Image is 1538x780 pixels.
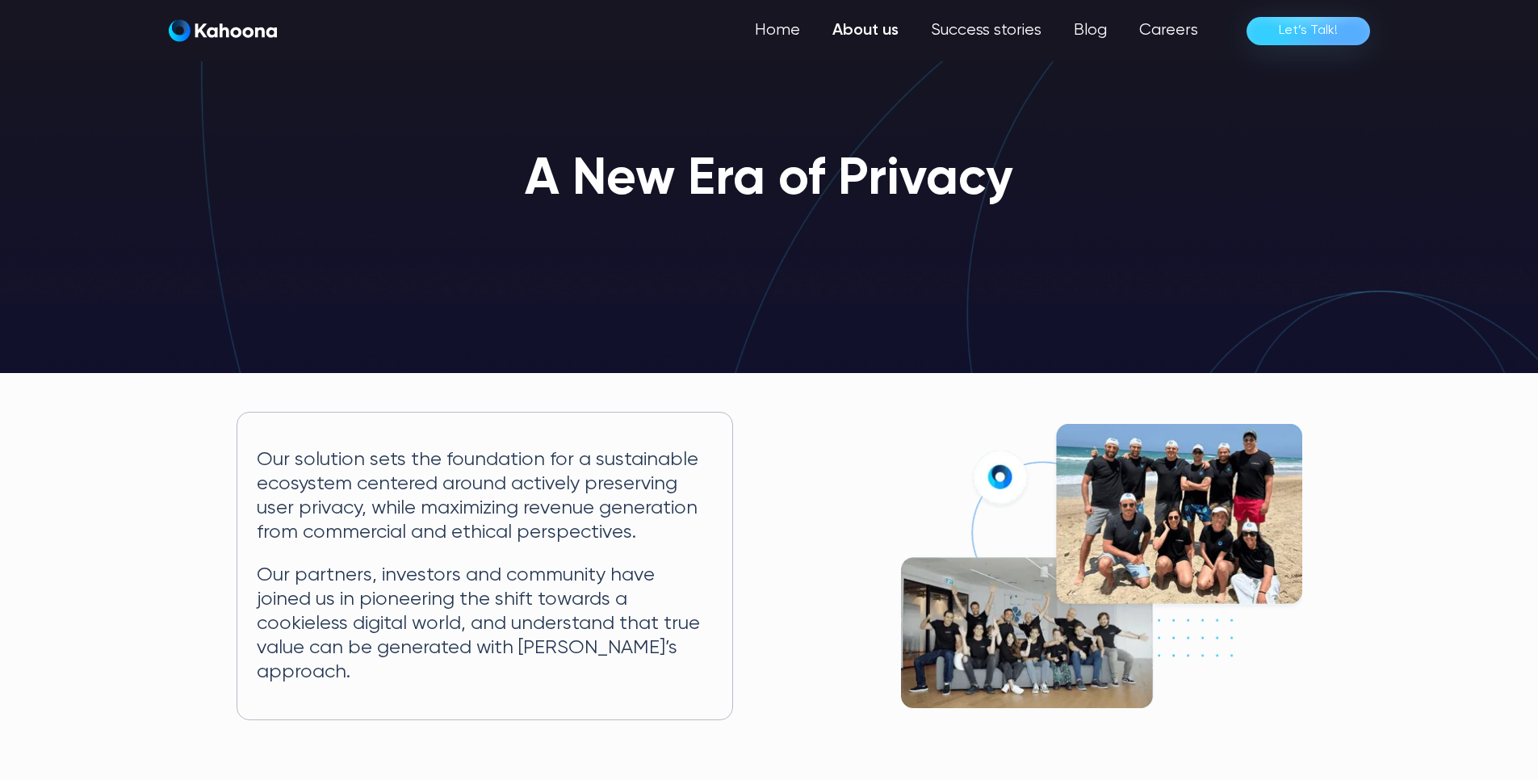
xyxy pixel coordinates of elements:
[257,448,713,544] p: Our solution sets the foundation for a sustainable ecosystem centered around actively preserving ...
[169,19,277,42] img: Kahoona logo white
[169,19,277,43] a: home
[1279,18,1338,44] div: Let’s Talk!
[816,15,915,47] a: About us
[1123,15,1214,47] a: Careers
[525,152,1013,208] h1: A New Era of Privacy
[257,564,713,684] p: Our partners, investors and community have joined us in pioneering the shift towards a cookieless...
[915,15,1058,47] a: Success stories
[739,15,816,47] a: Home
[1247,17,1370,45] a: Let’s Talk!
[1058,15,1123,47] a: Blog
